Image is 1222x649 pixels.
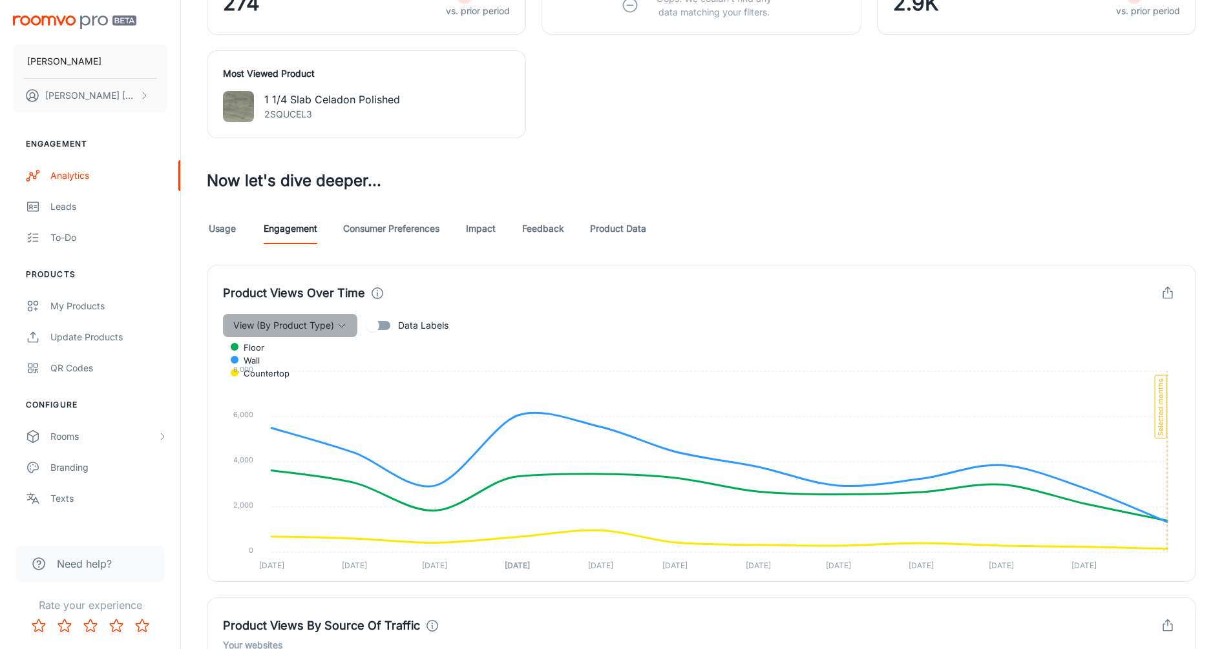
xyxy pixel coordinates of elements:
tspan: 0 [249,546,253,555]
tspan: 8,000 [233,365,253,374]
span: View (By Product Type) [233,318,334,333]
span: Need help? [57,556,112,572]
p: [PERSON_NAME] [27,54,101,68]
tspan: [DATE] [826,561,851,570]
a: Feedback [522,213,564,244]
button: Rate 5 star [129,613,155,639]
span: Countertop [234,367,290,379]
div: QR Codes [50,361,167,375]
tspan: 6,000 [233,410,253,419]
button: Rate 3 star [78,613,103,639]
h4: Product Views By Source Of Traffic [223,617,420,635]
img: Roomvo PRO Beta [13,15,136,29]
button: View (By Product Type) [223,314,357,337]
p: [PERSON_NAME] [PERSON_NAME] [45,88,136,103]
button: [PERSON_NAME] [PERSON_NAME] [13,79,167,112]
button: Rate 1 star [26,613,52,639]
tspan: [DATE] [746,561,771,570]
a: Impact [465,213,496,244]
h4: Product Views Over Time [223,284,365,302]
tspan: [DATE] [342,561,367,570]
span: Data Labels [398,318,448,333]
p: 2SQUCEL3 [264,107,400,121]
tspan: 2,000 [233,500,253,510]
button: Rate 2 star [52,613,78,639]
tspan: [DATE] [505,561,530,570]
a: Product Data [590,213,646,244]
div: Branding [50,460,167,475]
img: 1 1/4 Slab Celadon Polished [223,91,254,122]
tspan: [DATE] [989,561,1014,570]
div: My Products [50,299,167,313]
p: Rate your experience [10,597,170,613]
div: Leads [50,200,167,214]
span: Floor [234,342,264,353]
div: Update Products [50,330,167,344]
div: Analytics [50,169,167,183]
button: Rate 4 star [103,613,129,639]
a: Consumer Preferences [343,213,439,244]
div: To-do [50,231,167,245]
a: Usage [207,213,238,244]
span: Wall [234,355,260,366]
p: 1 1/4 Slab Celadon Polished [264,92,400,107]
tspan: [DATE] [1071,561,1097,570]
h4: Most Viewed Product [223,67,510,81]
a: Engagement [264,213,317,244]
tspan: [DATE] [422,561,447,570]
p: vs. prior period [446,4,510,18]
tspan: [DATE] [909,561,934,570]
p: vs. prior period [1116,4,1180,18]
tspan: [DATE] [662,561,688,570]
tspan: [DATE] [259,561,284,570]
tspan: 4,000 [233,455,253,464]
div: Texts [50,491,167,506]
button: [PERSON_NAME] [13,45,167,78]
div: Rooms [50,429,157,444]
tspan: [DATE] [588,561,613,570]
h3: Now let's dive deeper... [207,169,1196,192]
